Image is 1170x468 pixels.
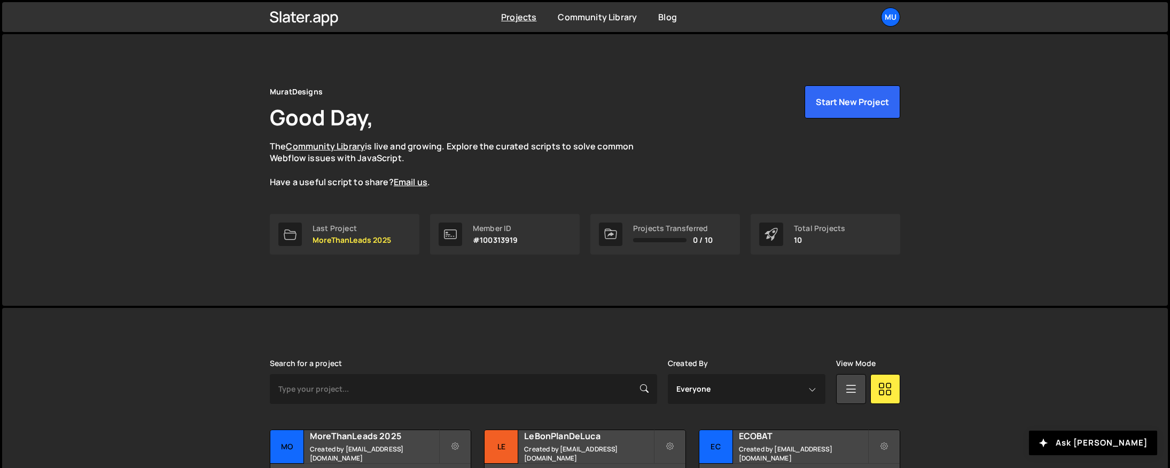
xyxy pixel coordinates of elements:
div: Le [485,430,518,464]
div: Member ID [473,224,518,233]
small: Created by [EMAIL_ADDRESS][DOMAIN_NAME] [310,445,439,463]
a: Projects [501,11,536,23]
a: Community Library [558,11,637,23]
div: Mo [270,430,304,464]
small: Created by [EMAIL_ADDRESS][DOMAIN_NAME] [524,445,653,463]
button: Start New Project [805,85,900,118]
h2: LeBonPlanDeLuca [524,430,653,442]
input: Type your project... [270,374,657,404]
button: Ask [PERSON_NAME] [1029,431,1157,455]
a: Email us [394,176,427,188]
a: Last Project MoreThanLeads 2025 [270,214,419,255]
small: Created by [EMAIL_ADDRESS][DOMAIN_NAME] [739,445,868,463]
label: View Mode [836,359,876,368]
p: 10 [794,236,845,244]
div: Total Projects [794,224,845,233]
h2: ECOBAT [739,430,868,442]
div: Last Project [313,224,391,233]
div: MuratDesigns [270,85,323,98]
div: EC [699,430,733,464]
div: Projects Transferred [633,224,713,233]
a: Blog [658,11,677,23]
h2: MoreThanLeads 2025 [310,430,439,442]
p: The is live and growing. Explore the curated scripts to solve common Webflow issues with JavaScri... [270,140,654,188]
a: Mu [881,7,900,27]
span: 0 / 10 [693,236,713,244]
p: #100313919 [473,236,518,244]
p: MoreThanLeads 2025 [313,236,391,244]
label: Search for a project [270,359,342,368]
a: Community Library [286,140,365,152]
label: Created By [668,359,708,368]
h1: Good Day, [270,102,373,132]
